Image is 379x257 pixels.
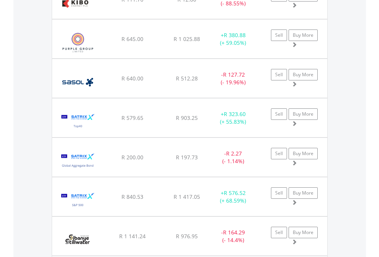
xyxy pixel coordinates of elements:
a: Sell [271,69,287,80]
a: Buy More [289,29,318,41]
img: EQU.ZA.STX40.png [56,108,100,135]
div: + (+ 59.05%) [209,31,257,47]
span: R 1 417.05 [174,193,200,200]
img: EQU.ZA.STX500.png [56,187,100,214]
span: R 2.27 [226,150,242,157]
span: R 323.60 [224,110,246,118]
img: EQU.ZA.SSW.png [56,226,99,254]
span: R 579.65 [121,114,143,121]
a: Buy More [289,227,318,238]
a: Buy More [289,148,318,159]
a: Sell [271,227,287,238]
div: + (+ 55.83%) [209,110,257,126]
div: - (- 1.14%) [209,150,257,165]
a: Buy More [289,108,318,120]
span: R 903.25 [176,114,198,121]
span: R 200.00 [121,154,143,161]
a: Sell [271,187,287,199]
div: + (+ 68.59%) [209,189,257,205]
span: R 1 025.88 [174,35,200,43]
span: R 197.73 [176,154,198,161]
img: EQU.ZA.STXGBD.png [56,147,100,175]
span: R 380.88 [224,31,246,39]
a: Sell [271,29,287,41]
span: R 840.53 [121,193,143,200]
img: EQU.ZA.SOL.png [56,69,99,96]
a: Sell [271,148,287,159]
a: Buy More [289,69,318,80]
span: R 164.29 [223,229,245,236]
a: Sell [271,108,287,120]
a: Buy More [289,187,318,199]
span: R 512.28 [176,75,198,82]
span: R 976.95 [176,232,198,240]
span: R 576.52 [224,189,246,196]
img: EQU.ZA.PPE.png [56,29,100,56]
span: R 127.72 [223,71,245,78]
div: - (- 19.96%) [209,71,257,86]
span: R 645.00 [121,35,143,43]
div: - (- 14.4%) [209,229,257,244]
span: R 640.00 [121,75,143,82]
span: R 1 141.24 [119,232,146,240]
